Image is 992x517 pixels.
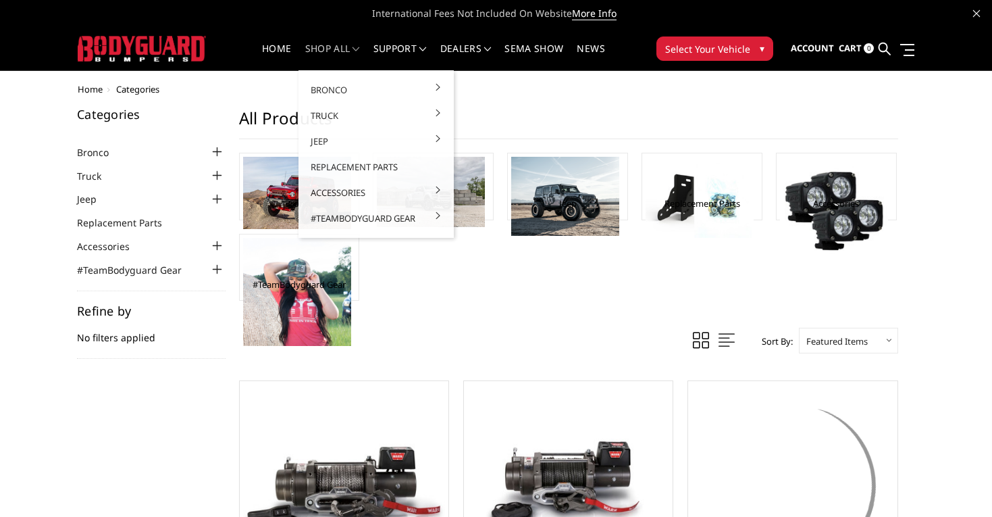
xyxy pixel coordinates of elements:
span: Account [791,42,834,54]
span: Select Your Vehicle [665,42,750,56]
h1: All Products [239,108,898,139]
a: Jeep [304,128,448,154]
a: SEMA Show [504,44,563,70]
a: Truck [304,103,448,128]
a: Accessories [813,197,859,210]
a: Accessories [304,180,448,205]
a: Home [78,83,103,95]
a: #TeamBodyguard Gear [77,263,199,277]
span: Cart [839,42,862,54]
img: BODYGUARD BUMPERS [78,36,206,61]
a: Support [373,44,427,70]
a: Home [262,44,291,70]
h5: Categories [77,108,226,120]
a: News [577,44,604,70]
a: Jeep [77,192,113,206]
a: #TeamBodyguard Gear [253,278,346,291]
a: Bronco [304,77,448,103]
a: Dealers [440,44,492,70]
button: Select Your Vehicle [656,36,773,61]
a: Bronco [77,145,126,159]
a: More Info [572,7,617,20]
a: Accessories [77,239,147,253]
label: Sort By: [754,331,793,351]
a: shop all [305,44,360,70]
a: Jeep [559,197,577,210]
span: 0 [864,43,874,53]
div: No filters applied [77,305,226,359]
h5: Refine by [77,305,226,317]
a: Account [791,30,834,67]
a: Replacement Parts [77,216,179,230]
span: Categories [116,83,159,95]
a: Truck [77,169,118,183]
a: Cart 0 [839,30,874,67]
span: ▾ [760,41,764,55]
a: 1 [240,332,252,348]
a: #TeamBodyguard Gear [304,205,448,231]
a: Bronco [285,197,314,210]
a: Replacement Parts [664,197,740,210]
a: Replacement Parts [304,154,448,180]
